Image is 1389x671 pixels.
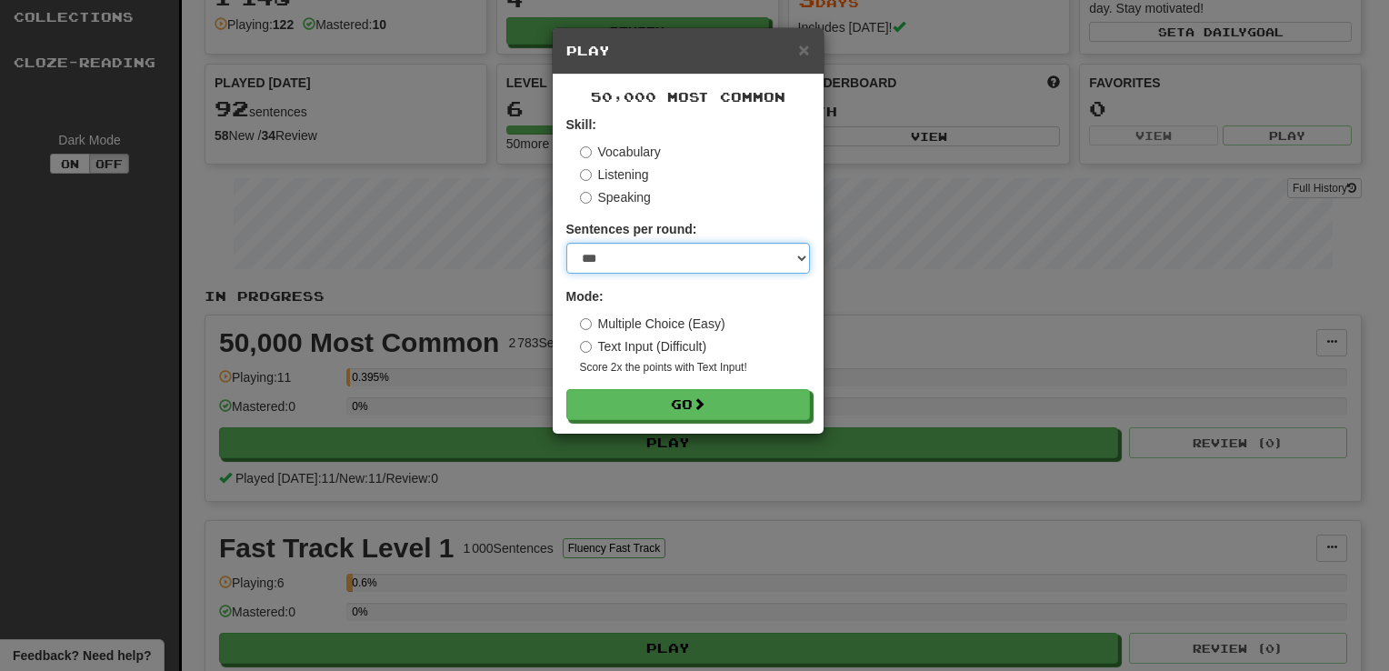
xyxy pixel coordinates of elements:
[580,337,707,356] label: Text Input (Difficult)
[580,143,661,161] label: Vocabulary
[580,315,725,333] label: Multiple Choice (Easy)
[580,165,649,184] label: Listening
[566,42,810,60] h5: Play
[566,117,596,132] strong: Skill:
[580,318,592,330] input: Multiple Choice (Easy)
[798,40,809,59] button: Close
[580,341,592,353] input: Text Input (Difficult)
[580,169,592,181] input: Listening
[566,220,697,238] label: Sentences per round:
[580,192,592,204] input: Speaking
[798,39,809,60] span: ×
[566,289,604,304] strong: Mode:
[566,389,810,420] button: Go
[580,360,810,376] small: Score 2x the points with Text Input !
[580,188,651,206] label: Speaking
[591,89,785,105] span: 50,000 Most Common
[580,146,592,158] input: Vocabulary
